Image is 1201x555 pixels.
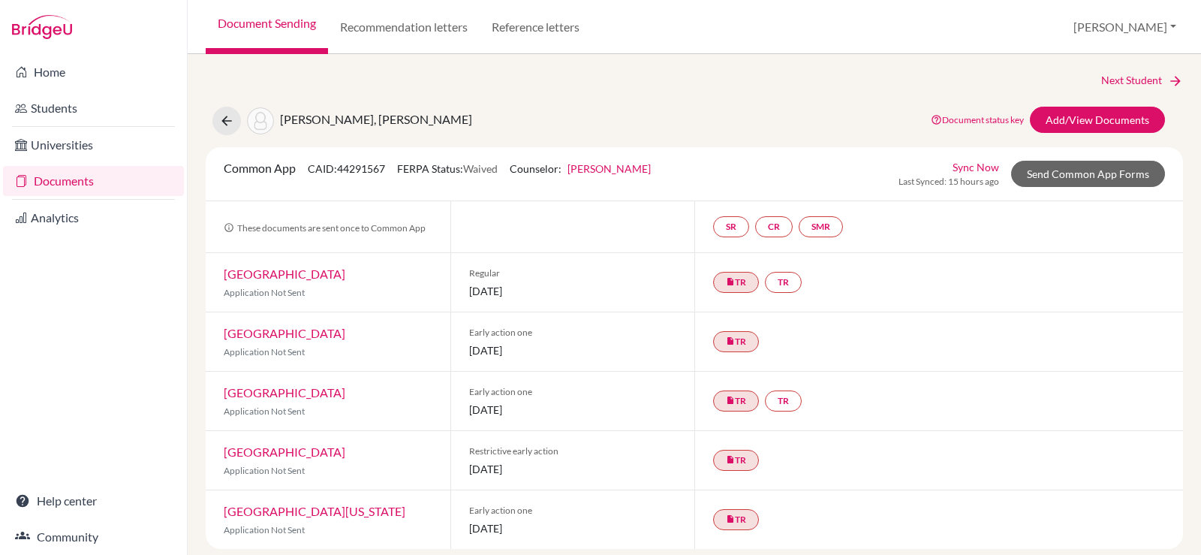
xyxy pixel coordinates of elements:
a: [GEOGRAPHIC_DATA] [224,267,345,281]
a: Document status key [931,114,1024,125]
i: insert_drive_file [726,336,735,345]
span: Early action one [469,326,677,339]
span: Application Not Sent [224,465,305,476]
a: insert_drive_fileTR [713,509,759,530]
i: insert_drive_file [726,277,735,286]
a: Send Common App Forms [1011,161,1165,187]
span: [DATE] [469,402,677,418]
span: [DATE] [469,461,677,477]
a: insert_drive_fileTR [713,272,759,293]
a: Universities [3,130,184,160]
span: Application Not Sent [224,287,305,298]
span: CAID: 44291567 [308,162,385,175]
i: insert_drive_file [726,396,735,405]
a: Analytics [3,203,184,233]
a: Students [3,93,184,123]
a: [GEOGRAPHIC_DATA] [224,445,345,459]
a: Documents [3,166,184,196]
a: Home [3,57,184,87]
span: [DATE] [469,283,677,299]
i: insert_drive_file [726,455,735,464]
span: These documents are sent once to Common App [224,222,426,234]
span: [DATE] [469,520,677,536]
span: Early action one [469,504,677,517]
a: CR [755,216,793,237]
a: insert_drive_fileTR [713,391,759,412]
button: [PERSON_NAME] [1067,13,1183,41]
a: Sync Now [953,159,999,175]
span: Common App [224,161,296,175]
a: Community [3,522,184,552]
a: Add/View Documents [1030,107,1165,133]
span: Waived [463,162,498,175]
a: insert_drive_fileTR [713,331,759,352]
span: Regular [469,267,677,280]
span: Application Not Sent [224,524,305,535]
span: [DATE] [469,342,677,358]
span: Application Not Sent [224,406,305,417]
a: [GEOGRAPHIC_DATA][US_STATE] [224,504,405,518]
span: FERPA Status: [397,162,498,175]
a: [GEOGRAPHIC_DATA] [224,385,345,400]
span: Early action one [469,385,677,399]
a: [GEOGRAPHIC_DATA] [224,326,345,340]
a: SR [713,216,749,237]
a: Next Student [1101,72,1183,89]
a: TR [765,391,802,412]
i: insert_drive_file [726,514,735,523]
span: [PERSON_NAME], [PERSON_NAME] [280,112,472,126]
span: Application Not Sent [224,346,305,357]
a: insert_drive_fileTR [713,450,759,471]
span: Counselor: [510,162,651,175]
a: [PERSON_NAME] [567,162,651,175]
a: SMR [799,216,843,237]
span: Restrictive early action [469,445,677,458]
a: Help center [3,486,184,516]
span: Last Synced: 15 hours ago [898,175,999,189]
a: TR [765,272,802,293]
img: Bridge-U [12,15,72,39]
